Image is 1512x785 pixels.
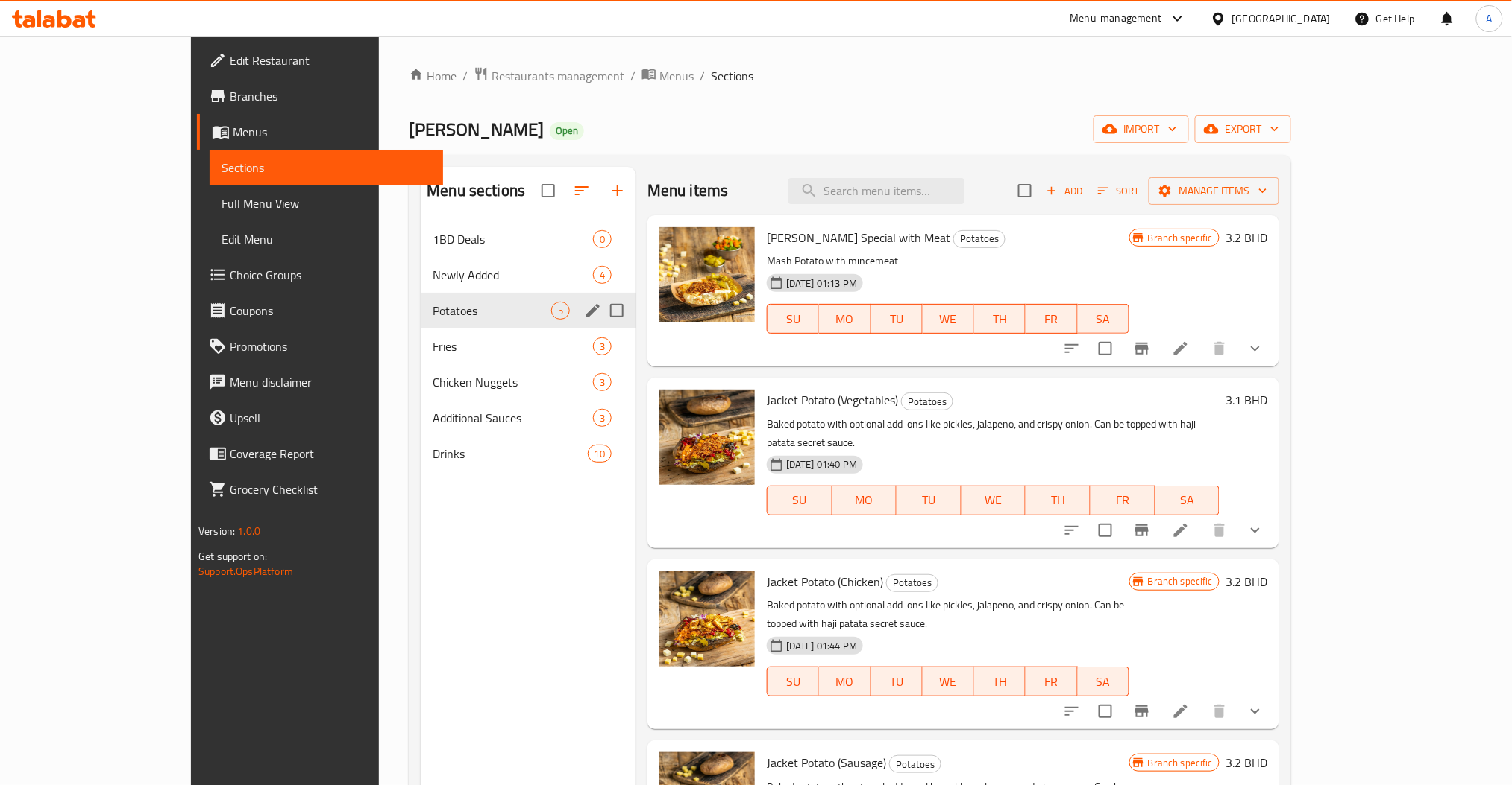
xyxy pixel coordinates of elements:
[230,373,432,391] span: Menu disclaimer
[1084,308,1123,330] span: SA
[1226,571,1267,592] h6: 3.2 BHD
[647,179,729,202] h2: Menu items
[433,337,593,355] span: Fries
[1124,331,1160,366] button: Branch-specific-item
[197,257,444,293] a: Choice Groups
[1195,115,1291,143] button: export
[659,227,755,322] img: Haji Patata Special with Meat
[902,393,953,410] span: Potatoes
[593,230,612,248] div: items
[774,308,813,330] span: SU
[1094,179,1143,203] button: Sort
[433,445,587,463] span: Drinks
[230,87,432,105] span: Branches
[230,302,432,320] span: Coupons
[427,179,525,202] h2: Menu sections
[767,596,1129,633] p: Baked potato with optional add-ons like pickles, jalapeno, and crispy onion. Can be topped with h...
[1044,182,1085,200] span: Add
[780,639,863,653] span: [DATE] 01:44 PM
[659,571,755,667] img: Jacket Potato (Chicken)
[1202,512,1237,548] button: delete
[197,293,444,328] a: Coupons
[1237,331,1273,366] button: show more
[889,755,941,773] div: Potatoes
[923,304,974,334] button: WE
[838,489,891,511] span: MO
[594,411,611,425] span: 3
[897,486,962,515] button: TU
[871,304,923,334] button: TU
[1026,304,1077,334] button: FR
[197,364,444,400] a: Menu disclaimer
[1487,10,1493,27] span: A
[1054,693,1090,729] button: sort-choices
[929,308,968,330] span: WE
[1246,521,1264,539] svg: Show Choices
[230,409,432,427] span: Upsell
[433,302,551,320] span: Potatoes
[421,436,636,471] div: Drinks10
[1172,340,1190,357] a: Edit menu item
[197,328,444,364] a: Promotions
[780,276,863,290] span: [DATE] 01:13 PM
[903,489,956,511] span: TU
[1237,693,1273,729] button: show more
[233,123,432,141] span: Menus
[886,574,938,592] div: Potatoes
[1142,231,1219,245] span: Branch specific
[593,266,612,284] div: items
[1090,515,1121,546] span: Select to update
[197,471,444,507] a: Grocery Checklist
[700,67,705,85] li: /
[594,232,611,247] span: 0
[953,230,1006,248] div: Potatoes
[1172,521,1190,539] a: Edit menu item
[774,489,826,511] span: SU
[533,175,564,206] span: Select all sections
[421,221,636,257] div: 1BD Deals0
[433,266,593,284] div: Newly Added
[433,373,593,391] span: Chicken Nuggets
[421,364,636,400] div: Chicken Nuggets3
[230,266,432,284] span: Choice Groups
[929,671,968,693] span: WE
[1142,756,1219,770] span: Branch specific
[774,671,813,693] span: SU
[1094,115,1189,143] button: import
[1098,182,1139,200] span: Sort
[1142,574,1219,588] span: Branch specific
[980,671,1020,693] span: TH
[230,337,432,355] span: Promotions
[589,447,611,461] span: 10
[1246,702,1264,720] svg: Show Choices
[1026,667,1077,696] button: FR
[1054,512,1090,548] button: sort-choices
[974,304,1026,334] button: TH
[1172,702,1190,720] a: Edit menu item
[641,66,694,86] a: Menus
[433,230,593,248] span: 1BD Deals
[222,194,432,212] span: Full Menu View
[197,400,444,436] a: Upsell
[210,150,444,185] a: Sections
[1202,331,1237,366] button: delete
[1078,667,1129,696] button: SA
[237,521,260,541] span: 1.0.0
[593,337,612,355] div: items
[1226,752,1267,773] h6: 3.2 BHD
[197,42,444,78] a: Edit Restaurant
[550,124,584,137] span: Open
[593,373,612,391] div: items
[1161,182,1267,200] span: Manage items
[1032,308,1071,330] span: FR
[421,328,636,364] div: Fries3
[659,67,694,85] span: Menus
[659,390,755,485] img: Jacket Potato (Vegetables)
[230,480,432,498] span: Grocery Checklist
[421,257,636,293] div: Newly Added4
[1226,390,1267,410] h6: 3.1 BHD
[1026,486,1091,515] button: TH
[197,114,444,150] a: Menus
[980,308,1020,330] span: TH
[825,308,865,330] span: MO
